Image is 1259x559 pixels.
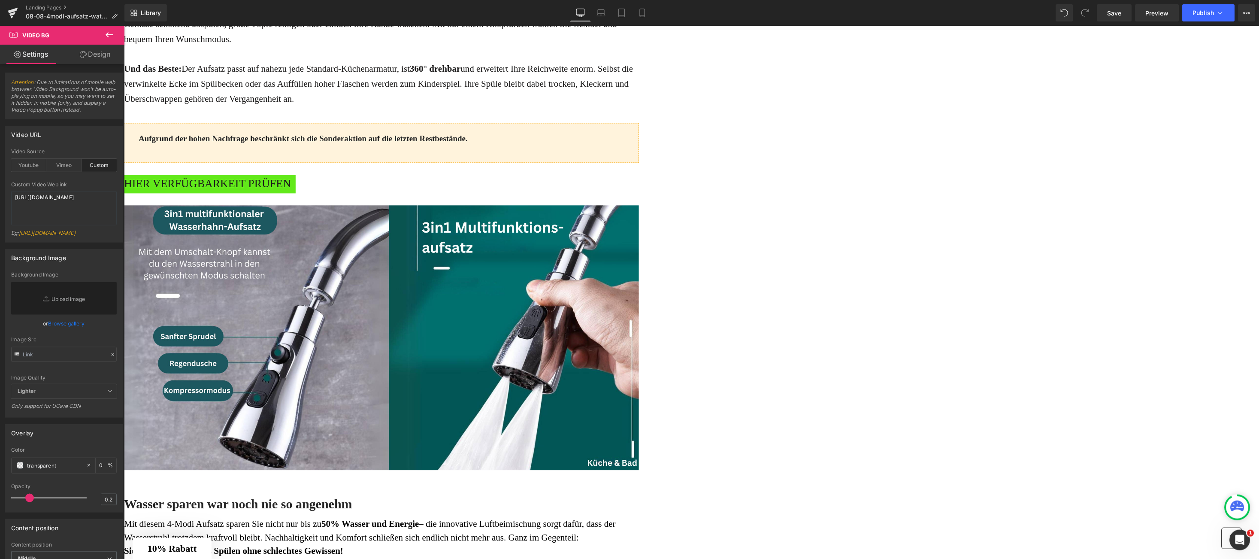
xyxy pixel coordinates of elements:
[11,182,117,188] div: Custom Video Weblink
[11,79,117,119] span: : Due to limitations of mobile web browser. Video Background won't be auto-playing on mobile, so ...
[570,4,591,21] a: Desktop
[286,38,336,49] strong: 360° drehbar
[11,79,34,85] a: Attention
[1077,4,1094,21] button: Redo
[1238,4,1256,21] button: More
[11,149,117,155] div: Video Source
[1135,4,1179,21] a: Preview
[26,13,108,20] span: 08-08-4modi-aufsatz-waterjake-v1-DESKTOP
[1183,4,1235,21] button: Publish
[82,159,117,172] div: Custom
[22,32,49,39] span: Video Bg
[11,483,117,489] div: Opacity
[632,4,653,21] a: Mobile
[9,512,88,534] div: 10% Rabatt
[11,425,33,437] div: Overlay
[11,347,117,362] input: Link
[11,447,117,453] div: Color
[1146,9,1169,18] span: Preview
[11,542,117,548] div: Content position
[1056,4,1073,21] button: Undo
[591,4,611,21] a: Laptop
[64,45,126,64] a: Design
[11,337,117,343] div: Image Src
[96,458,116,473] div: %
[11,159,46,172] div: Youtube
[11,375,117,381] div: Image Quality
[26,4,124,11] a: Landing Pages
[27,461,82,470] input: Color
[24,517,73,528] span: 10% Rabatt
[124,4,167,21] a: New Library
[15,108,344,119] p: Aufgrund der hohen Nachfrage beschränkt sich die Sonderaktion auf die letzten Restbestände.
[1108,9,1122,18] span: Save
[1247,530,1254,537] span: 1
[11,126,42,138] div: Video URL
[197,493,295,504] strong: 50% Wasser und Energie
[11,520,58,532] div: Content position
[11,403,117,415] div: Only support for UCare CDN
[11,230,117,242] div: Eg:
[141,9,161,17] span: Library
[11,319,117,328] div: or
[19,230,76,236] a: [URL][DOMAIN_NAME]
[11,249,66,261] div: Background Image
[611,4,632,21] a: Tablet
[1230,530,1250,550] iframe: Intercom live chat
[48,316,85,331] a: Browse gallery
[18,388,36,394] b: Lighter
[11,272,117,278] div: Background Image
[1193,9,1214,16] span: Publish
[46,159,82,172] div: Vimeo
